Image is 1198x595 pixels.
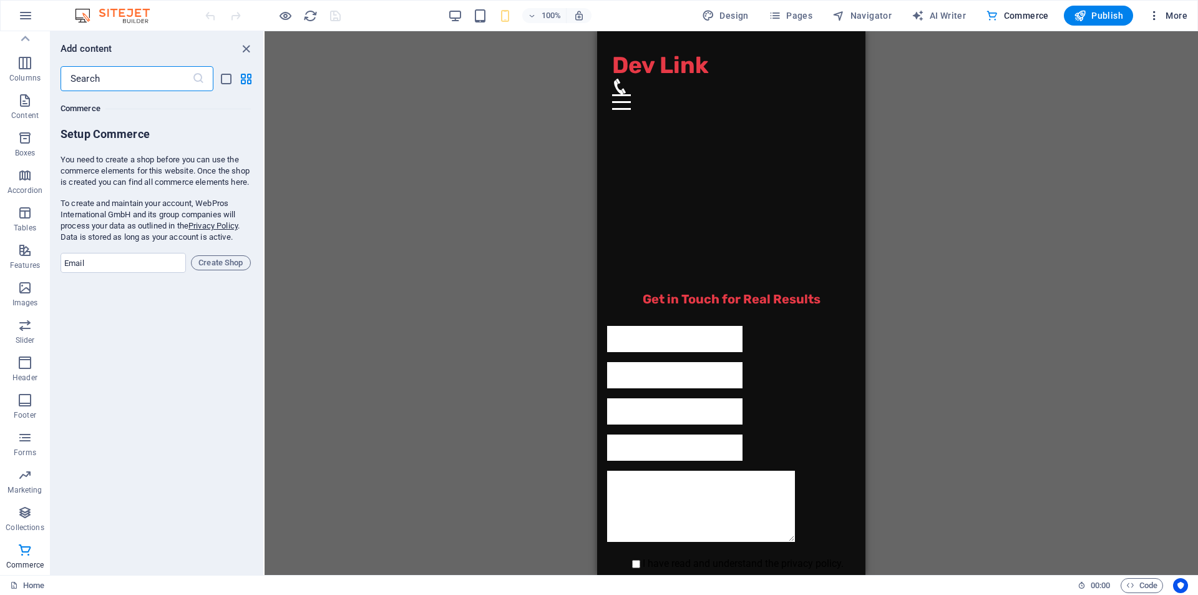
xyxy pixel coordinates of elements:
span: Design [702,9,749,22]
p: Features [10,260,40,270]
button: close panel [238,41,253,56]
h6: Setup Commerce [61,127,251,144]
i: On resize automatically adjust zoom level to fit chosen device. [573,10,585,21]
p: Slider [16,335,35,345]
p: Footer [14,410,36,420]
p: To create and maintain your account, WebPros International GmbH and its group companies will proc... [61,198,251,243]
img: Editor Logo [72,8,165,23]
button: Navigator [827,6,897,26]
button: More [1143,6,1192,26]
p: Accordion [7,185,42,195]
span: Create Shop [197,255,245,270]
button: Click here to leave preview mode and continue editing [278,8,293,23]
span: More [1148,9,1187,22]
span: 00 00 [1091,578,1110,593]
h6: Commerce [61,101,251,116]
button: AI Writer [907,6,971,26]
a: Click to cancel selection. Double-click to open Pages [10,578,44,593]
button: Code [1121,578,1163,593]
p: Images [12,298,38,308]
p: Forms [14,448,36,458]
button: grid-view [238,71,253,86]
span: Pages [769,9,812,22]
span: Publish [1074,9,1123,22]
p: Collections [6,523,44,533]
h6: Add content [61,41,112,56]
input: Email [61,253,186,273]
button: Create Shop [191,255,251,270]
input: Search [61,66,192,91]
i: Reload page [303,9,318,23]
span: Code [1126,578,1157,593]
p: Tables [14,223,36,233]
button: Commerce [981,6,1054,26]
p: Content [11,111,39,120]
button: Usercentrics [1173,578,1188,593]
p: Marketing [7,485,42,495]
a: Privacy Policy [188,221,238,230]
button: Pages [764,6,817,26]
span: Commerce [986,9,1049,22]
button: list-view [218,71,233,86]
p: Commerce [6,560,44,570]
span: : [1099,581,1101,590]
h6: 100% [541,8,561,23]
button: Publish [1064,6,1133,26]
h6: Session time [1078,578,1111,593]
span: AI Writer [912,9,966,22]
button: reload [303,8,318,23]
p: Boxes [15,148,36,158]
span: Navigator [832,9,892,22]
p: Columns [9,73,41,83]
p: Header [12,373,37,383]
button: Design [697,6,754,26]
button: 100% [522,8,567,23]
p: You need to create a shop before you can use the commerce elements for this website. Once the sho... [61,154,251,188]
